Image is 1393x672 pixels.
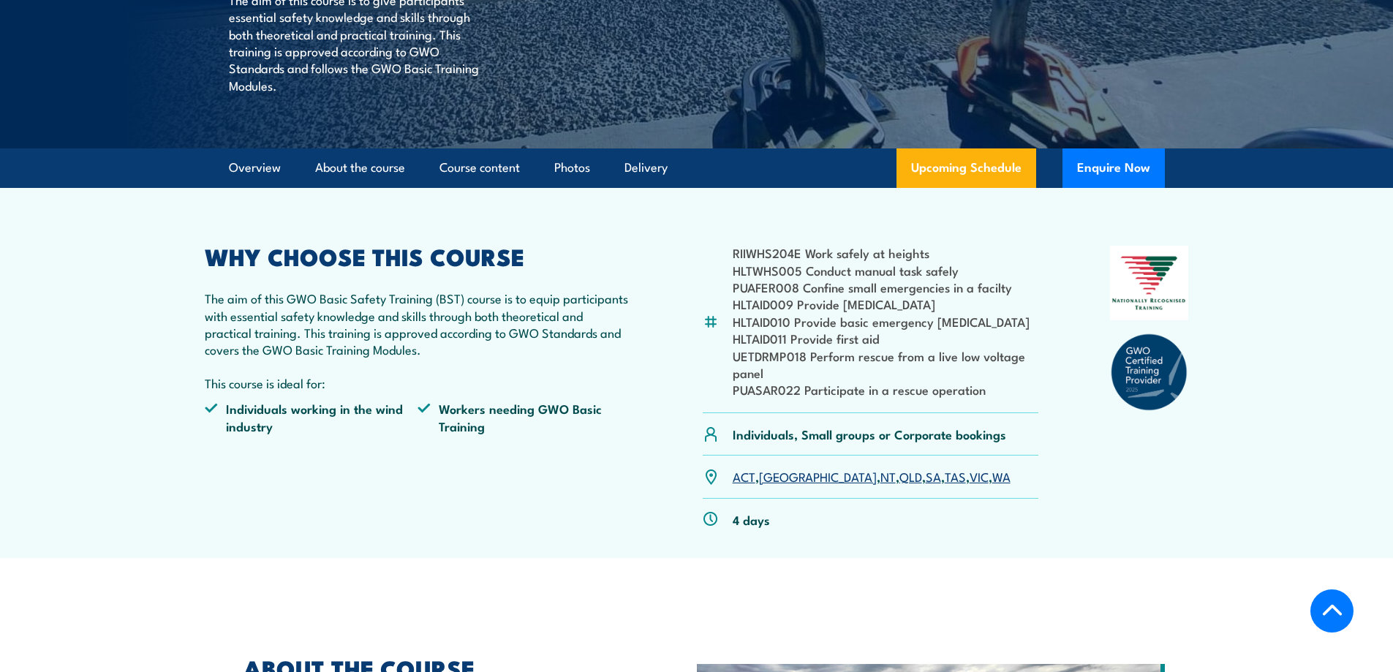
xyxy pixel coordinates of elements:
img: GWO_badge_2025-a [1110,333,1189,412]
button: Enquire Now [1062,148,1165,188]
a: Course content [439,148,520,187]
li: HLTWHS005 Conduct manual task safely [733,262,1039,279]
p: This course is ideal for: [205,374,632,391]
p: Individuals, Small groups or Corporate bookings [733,426,1006,442]
li: Workers needing GWO Basic Training [418,400,631,434]
a: About the course [315,148,405,187]
a: [GEOGRAPHIC_DATA] [759,467,877,485]
p: , , , , , , , [733,468,1011,485]
li: UETDRMP018 Perform rescue from a live low voltage panel [733,347,1039,382]
li: Individuals working in the wind industry [205,400,418,434]
a: Photos [554,148,590,187]
a: VIC [970,467,989,485]
a: WA [992,467,1011,485]
img: Nationally Recognised Training logo. [1110,246,1189,320]
li: PUAFER008 Confine small emergencies in a facilty [733,279,1039,295]
a: NT [880,467,896,485]
a: Overview [229,148,281,187]
h2: WHY CHOOSE THIS COURSE [205,246,632,266]
a: QLD [899,467,922,485]
li: PUASAR022 Participate in a rescue operation [733,381,1039,398]
li: HLTAID009 Provide [MEDICAL_DATA] [733,295,1039,312]
p: The aim of this GWO Basic Safety Training (BST) course is to equip participants with essential sa... [205,290,632,358]
li: HLTAID010 Provide basic emergency [MEDICAL_DATA] [733,313,1039,330]
a: TAS [945,467,966,485]
a: Upcoming Schedule [896,148,1036,188]
p: 4 days [733,511,770,528]
a: SA [926,467,941,485]
a: ACT [733,467,755,485]
li: RIIWHS204E Work safely at heights [733,244,1039,261]
li: HLTAID011 Provide first aid [733,330,1039,347]
a: Delivery [624,148,668,187]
